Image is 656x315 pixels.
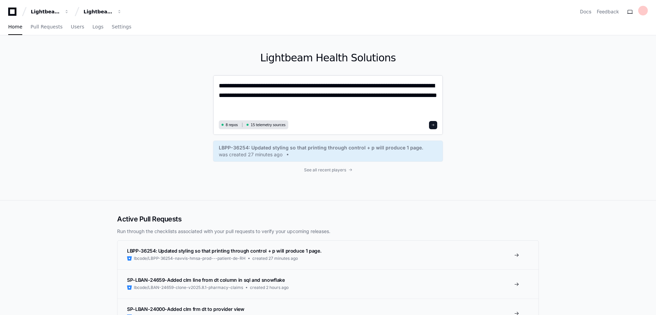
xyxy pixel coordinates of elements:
[81,5,125,18] button: Lightbeam Health Solutions
[92,25,103,29] span: Logs
[117,214,539,224] h2: Active Pull Requests
[597,8,619,15] button: Feedback
[117,228,539,235] p: Run through the checklists associated with your pull requests to verify your upcoming releases.
[580,8,591,15] a: Docs
[8,25,22,29] span: Home
[213,167,443,173] a: See all recent players
[226,122,238,128] span: 8 repos
[71,25,84,29] span: Users
[127,248,321,254] span: LBPP-36254: Updated styling so that printing through control + p will produce 1 page.
[8,19,22,35] a: Home
[30,19,62,35] a: Pull Requests
[92,19,103,35] a: Logs
[250,285,289,290] span: created 2 hours ago
[213,52,443,64] h1: Lightbeam Health Solutions
[134,285,243,290] span: lbcode/LBAN-24659-clone-v2025.8.1-pharmacy-claims
[127,277,285,283] span: SP-LBAN-24659-Added clm line from dt column in sql and snowflake
[84,8,113,15] div: Lightbeam Health Solutions
[112,19,131,35] a: Settings
[71,19,84,35] a: Users
[117,269,539,299] a: SP-LBAN-24659-Added clm line from dt column in sql and snowflakelbcode/LBAN-24659-clone-v2025.8.1...
[127,306,244,312] span: SP-LBAN-24000-Added clm frm dt to provider view
[134,256,245,261] span: lbcode/LBPP-36254-navvis-hmsa-prod---patient-de-RH
[219,144,437,158] a: LBPP-36254: Updated styling so that printing through control + p will produce 1 page.was created ...
[219,151,282,158] span: was created 27 minutes ago
[219,144,423,151] span: LBPP-36254: Updated styling so that printing through control + p will produce 1 page.
[252,256,298,261] span: created 27 minutes ago
[30,25,62,29] span: Pull Requests
[304,167,346,173] span: See all recent players
[28,5,72,18] button: Lightbeam Health
[31,8,60,15] div: Lightbeam Health
[251,122,285,128] span: 15 telemetry sources
[117,241,539,269] a: LBPP-36254: Updated styling so that printing through control + p will produce 1 page.lbcode/LBPP-...
[112,25,131,29] span: Settings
